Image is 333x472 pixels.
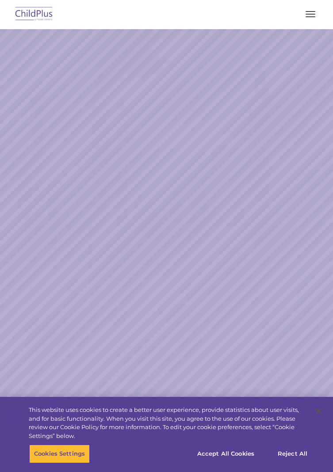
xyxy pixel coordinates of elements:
[13,4,55,25] img: ChildPlus by Procare Solutions
[29,406,309,440] div: This website uses cookies to create a better user experience, provide statistics about user visit...
[265,445,320,463] button: Reject All
[192,445,259,463] button: Accept All Cookies
[309,401,329,421] button: Close
[29,445,90,463] button: Cookies Settings
[226,127,280,142] a: Learn More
